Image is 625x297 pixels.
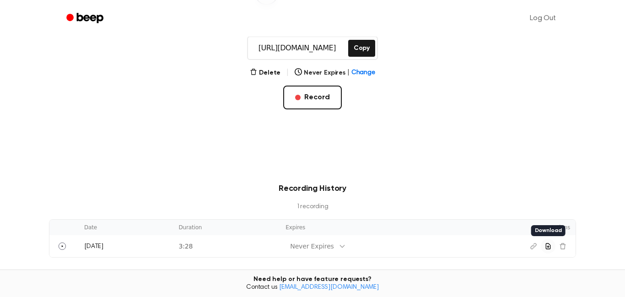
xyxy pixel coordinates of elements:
button: Record [283,86,341,109]
button: Delete [250,68,280,78]
button: Play [55,239,70,254]
button: Copy link [526,239,541,254]
th: Actions [502,220,576,235]
span: [DATE] [84,243,103,250]
th: Date [79,220,173,235]
button: Never Expires|Change [295,68,375,78]
button: Download recording [541,239,555,254]
a: Log Out [521,7,565,29]
a: Beep [60,10,112,27]
button: Delete recording [555,239,570,254]
a: [EMAIL_ADDRESS][DOMAIN_NAME] [279,284,379,291]
span: Change [351,68,375,78]
td: 3:28 [173,235,280,257]
span: | [286,67,289,78]
th: Expires [280,220,502,235]
h3: Recording History [64,183,561,195]
div: Never Expires [290,242,334,251]
span: Contact us [5,284,620,292]
button: Copy [348,40,375,57]
span: | [347,68,350,78]
p: 1 recording [64,202,561,212]
th: Duration [173,220,280,235]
